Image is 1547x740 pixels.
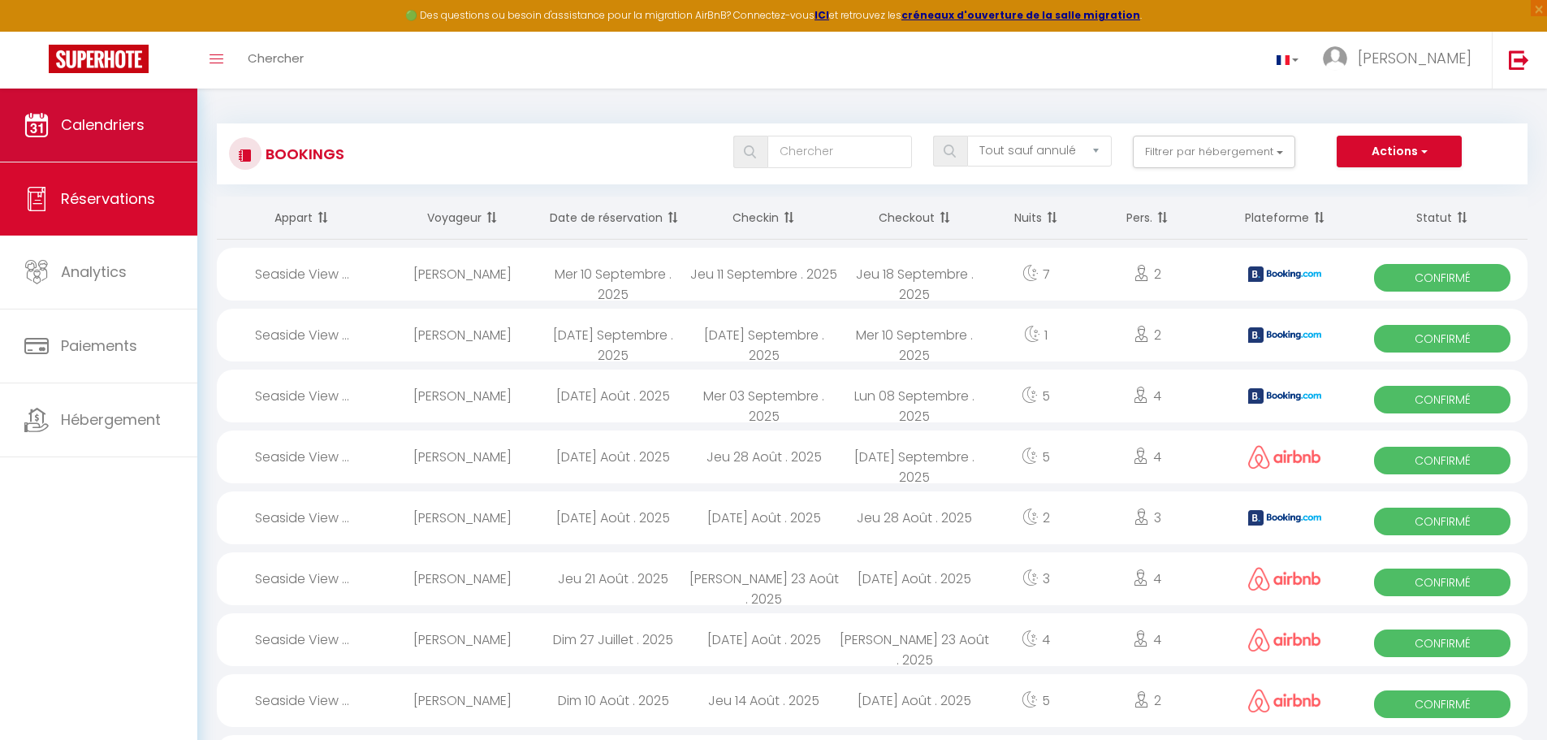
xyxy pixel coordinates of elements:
[61,262,127,282] span: Analytics
[1509,50,1529,70] img: logout
[1082,197,1212,240] th: Sort by people
[387,197,538,240] th: Sort by guest
[261,136,344,172] h3: Bookings
[901,8,1140,22] a: créneaux d'ouverture de la salle migration
[49,45,149,73] img: Super Booking
[61,335,137,356] span: Paiements
[689,197,840,240] th: Sort by checkin
[815,8,829,22] a: ICI
[61,188,155,209] span: Réservations
[1213,197,1358,240] th: Sort by channel
[1323,46,1347,71] img: ...
[1358,48,1471,68] span: [PERSON_NAME]
[538,197,689,240] th: Sort by booking date
[990,197,1082,240] th: Sort by nights
[61,115,145,135] span: Calendriers
[13,6,62,55] button: Ouvrir le widget de chat LiveChat
[767,136,912,168] input: Chercher
[248,50,304,67] span: Chercher
[61,409,161,430] span: Hébergement
[840,197,991,240] th: Sort by checkout
[1311,32,1492,89] a: ... [PERSON_NAME]
[236,32,316,89] a: Chercher
[1133,136,1295,168] button: Filtrer par hébergement
[1337,136,1462,168] button: Actions
[1357,197,1528,240] th: Sort by status
[217,197,387,240] th: Sort by rentals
